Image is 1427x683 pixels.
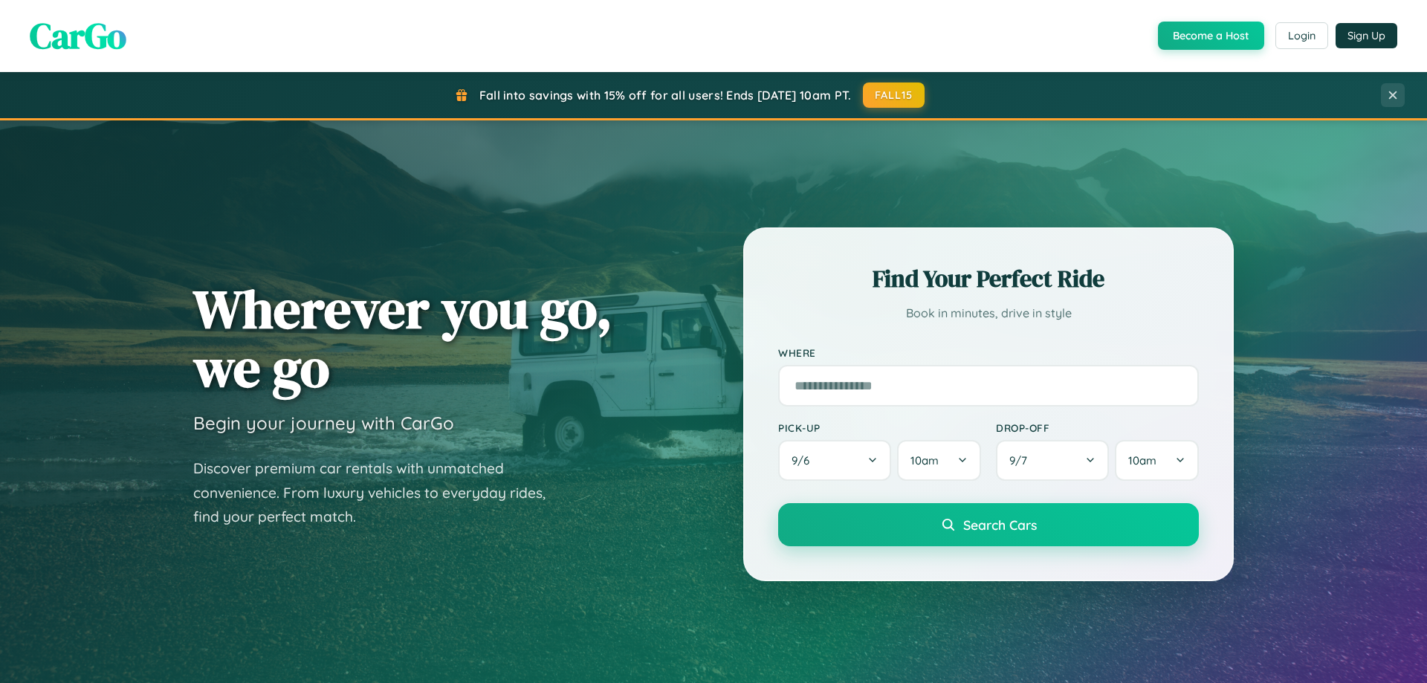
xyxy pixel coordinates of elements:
[778,346,1199,359] label: Where
[1115,440,1199,481] button: 10am
[996,440,1109,481] button: 9/7
[792,453,817,467] span: 9 / 6
[778,262,1199,295] h2: Find Your Perfect Ride
[30,11,126,60] span: CarGo
[1336,23,1397,48] button: Sign Up
[863,82,925,108] button: FALL15
[996,421,1199,434] label: Drop-off
[778,302,1199,324] p: Book in minutes, drive in style
[193,279,612,397] h1: Wherever you go, we go
[910,453,939,467] span: 10am
[778,440,891,481] button: 9/6
[1009,453,1035,467] span: 9 / 7
[1275,22,1328,49] button: Login
[193,456,565,529] p: Discover premium car rentals with unmatched convenience. From luxury vehicles to everyday rides, ...
[778,503,1199,546] button: Search Cars
[1158,22,1264,50] button: Become a Host
[1128,453,1156,467] span: 10am
[897,440,981,481] button: 10am
[778,421,981,434] label: Pick-up
[963,517,1037,533] span: Search Cars
[193,412,454,434] h3: Begin your journey with CarGo
[479,88,852,103] span: Fall into savings with 15% off for all users! Ends [DATE] 10am PT.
